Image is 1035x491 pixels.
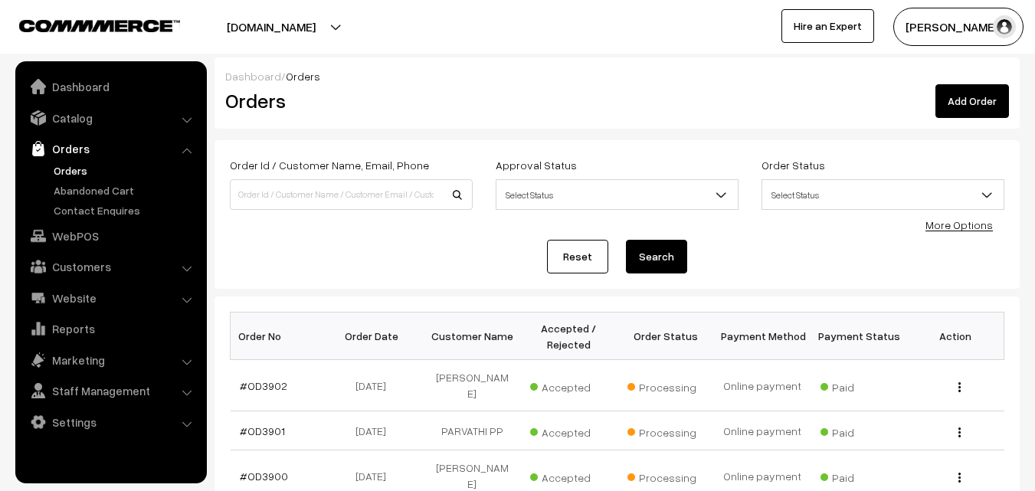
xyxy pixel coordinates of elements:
[230,157,429,173] label: Order Id / Customer Name, Email, Phone
[19,284,201,312] a: Website
[958,473,961,483] img: Menu
[627,466,704,486] span: Processing
[327,360,424,411] td: [DATE]
[617,313,714,360] th: Order Status
[820,421,897,440] span: Paid
[520,313,617,360] th: Accepted / Rejected
[19,346,201,374] a: Marketing
[240,379,287,392] a: #OD3902
[230,179,473,210] input: Order Id / Customer Name / Customer Email / Customer Phone
[240,470,288,483] a: #OD3900
[19,222,201,250] a: WebPOS
[327,313,424,360] th: Order Date
[935,84,1009,118] a: Add Order
[762,179,1004,210] span: Select Status
[225,70,281,83] a: Dashboard
[19,73,201,100] a: Dashboard
[19,408,201,436] a: Settings
[893,8,1024,46] button: [PERSON_NAME]
[958,382,961,392] img: Menu
[231,313,327,360] th: Order No
[714,313,811,360] th: Payment Method
[19,15,153,34] a: COMMMERCE
[925,218,993,231] a: More Options
[225,68,1009,84] div: /
[286,70,320,83] span: Orders
[530,466,607,486] span: Accepted
[820,375,897,395] span: Paid
[173,8,369,46] button: [DOMAIN_NAME]
[627,375,704,395] span: Processing
[19,104,201,132] a: Catalog
[19,315,201,342] a: Reports
[958,427,961,437] img: Menu
[714,411,811,450] td: Online payment
[327,411,424,450] td: [DATE]
[225,89,471,113] h2: Orders
[762,157,825,173] label: Order Status
[19,253,201,280] a: Customers
[496,157,577,173] label: Approval Status
[530,375,607,395] span: Accepted
[19,20,180,31] img: COMMMERCE
[626,240,687,273] button: Search
[547,240,608,273] a: Reset
[781,9,874,43] a: Hire an Expert
[714,360,811,411] td: Online payment
[496,179,739,210] span: Select Status
[530,421,607,440] span: Accepted
[993,15,1016,38] img: user
[496,182,738,208] span: Select Status
[50,202,201,218] a: Contact Enquires
[820,466,897,486] span: Paid
[627,421,704,440] span: Processing
[424,313,520,360] th: Customer Name
[50,162,201,178] a: Orders
[811,313,907,360] th: Payment Status
[240,424,285,437] a: #OD3901
[50,182,201,198] a: Abandoned Cart
[907,313,1004,360] th: Action
[19,135,201,162] a: Orders
[424,360,520,411] td: [PERSON_NAME]
[762,182,1004,208] span: Select Status
[424,411,520,450] td: PARVATHI PP
[19,377,201,404] a: Staff Management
